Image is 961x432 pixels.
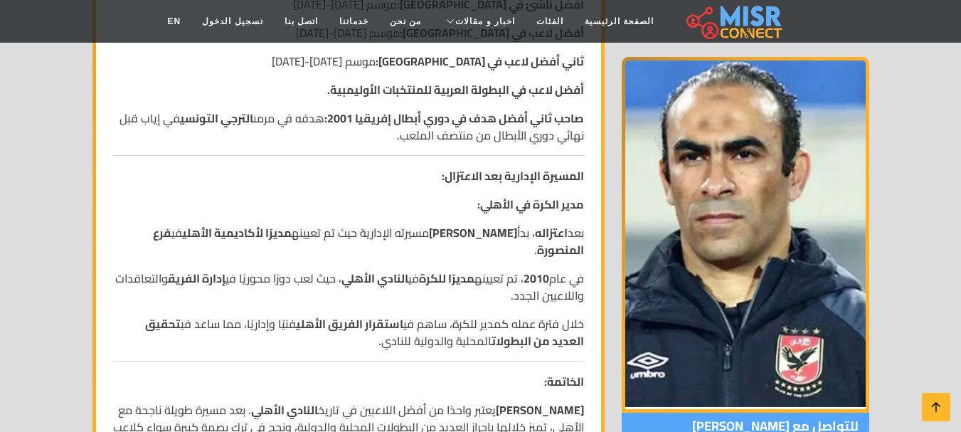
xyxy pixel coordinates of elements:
span: اخبار و مقالات [455,15,515,28]
strong: أفضل لاعب في البطولة العربية للمنتخبات الأوليمبية. [327,79,584,100]
p: هدفه في مرمى في إياب قبل نهائي دوري الأبطال من منتصف الملعب. [113,110,584,144]
strong: المسيرة الإدارية بعد الاعتزال: [442,165,584,186]
a: تسجيل الدخول [191,8,273,35]
strong: مديرًا للكرة [419,268,474,289]
strong: النادي الأهلي [341,268,408,289]
strong: فرع المنصورة [153,222,584,260]
strong: [PERSON_NAME] [429,222,517,243]
strong: [PERSON_NAME] [496,399,584,421]
strong: إدارة الفريق [168,268,225,289]
a: الفئات [526,8,574,35]
strong: اعتزاله [535,222,568,243]
a: اخبار و مقالات [432,8,526,35]
strong: ثاني أفضل لاعب في [GEOGRAPHIC_DATA]: [376,51,584,72]
strong: مديرًا لأكاديمية الأهلي [182,222,292,243]
a: اتصل بنا [274,8,329,35]
strong: النادي الأهلي [251,399,318,421]
p: في عام ، تم تعيينه في ، حيث لعب دورًا محوريًا في والتعاقدات واللاعبين الجدد. [113,270,584,304]
a: EN [157,8,192,35]
strong: الخاتمة: [544,371,584,392]
p: موسم [DATE]-[DATE] [113,53,584,70]
img: main.misr_connect [686,4,782,39]
p: بعد ، بدأ مسيرته الإدارية حيث تم تعيينه في . [113,224,584,258]
strong: استقرار الفريق الأهلي [296,313,403,334]
a: الصفحة الرئيسية [574,8,664,35]
strong: صاحب ثاني أفضل هدف في دوري أبطال إفريقيا 2001: [324,107,584,129]
strong: تحقيق العديد من البطولات [145,313,584,352]
a: خدماتنا [329,8,379,35]
p: خلال فترة عمله كمدير للكرة، ساهم في فنيًا وإداريًا، مما ساعد في المحلية والدولية للنادي. [113,315,584,349]
strong: 2010 [524,268,549,289]
strong: مدير الكرة في الأهلي: [477,194,584,215]
a: من نحن [379,8,432,35]
strong: الترجي التونسي [180,107,253,129]
img: سيد عبد الحفيظ [622,57,869,413]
